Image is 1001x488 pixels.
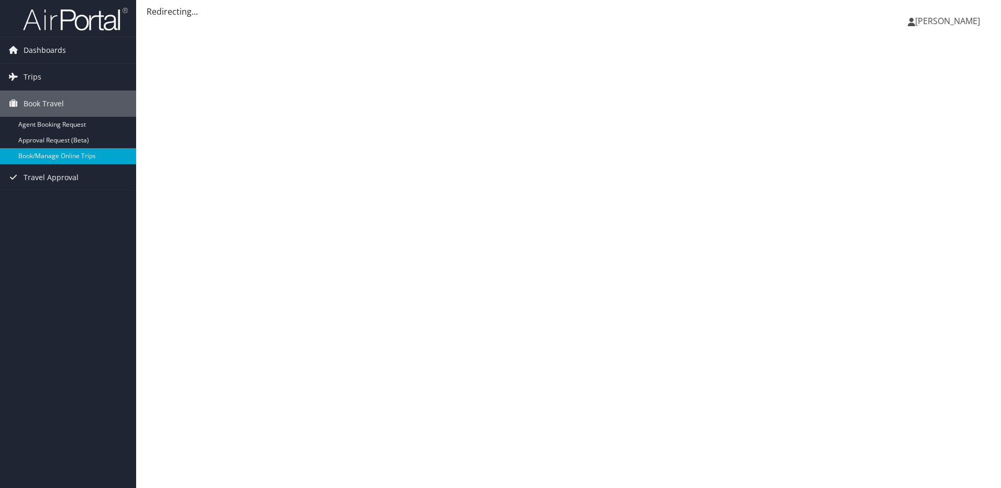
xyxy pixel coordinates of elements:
[147,5,991,18] div: Redirecting...
[24,91,64,117] span: Book Travel
[23,7,128,31] img: airportal-logo.png
[24,37,66,63] span: Dashboards
[908,5,991,37] a: [PERSON_NAME]
[24,164,79,191] span: Travel Approval
[24,64,41,90] span: Trips
[915,15,980,27] span: [PERSON_NAME]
